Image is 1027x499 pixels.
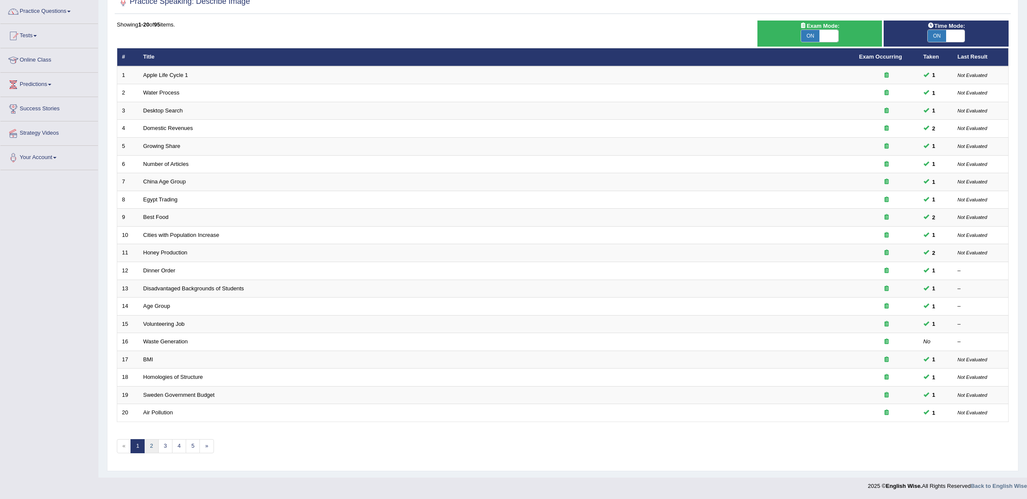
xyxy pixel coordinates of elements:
a: Homologies of Structure [143,374,203,380]
span: ON [801,30,819,42]
span: You can still take this question [929,177,939,186]
small: Not Evaluated [958,144,987,149]
strong: English Wise. [886,483,922,489]
div: Exam occurring question [859,71,914,80]
small: Not Evaluated [958,162,987,167]
span: You can still take this question [929,302,939,311]
a: Water Process [143,89,180,96]
span: You can still take this question [929,373,939,382]
span: You can still take this question [929,319,939,328]
span: You can still take this question [929,408,939,417]
small: Not Evaluated [958,233,987,238]
td: 6 [117,155,139,173]
b: 1-20 [138,21,149,28]
div: Exam occurring question [859,160,914,168]
a: Back to English Wise [971,483,1027,489]
div: Exam occurring question [859,267,914,275]
div: Exam occurring question [859,89,914,97]
span: You can still take this question [929,355,939,364]
td: 10 [117,226,139,244]
td: 9 [117,209,139,227]
span: You can still take this question [929,159,939,168]
div: – [958,302,1004,310]
td: 13 [117,280,139,298]
a: Growing Share [143,143,181,149]
div: – [958,285,1004,293]
div: Exam occurring question [859,231,914,239]
a: 1 [131,439,145,453]
small: Not Evaluated [958,197,987,202]
span: You can still take this question [929,195,939,204]
span: You can still take this question [929,89,939,97]
small: Not Evaluated [958,126,987,131]
div: Exam occurring question [859,409,914,417]
small: Not Evaluated [958,108,987,113]
div: Exam occurring question [859,320,914,328]
small: Not Evaluated [958,393,987,398]
small: Not Evaluated [958,215,987,220]
td: 5 [117,138,139,156]
span: ON [928,30,946,42]
td: 2 [117,84,139,102]
td: 20 [117,404,139,422]
span: You can still take this question [929,266,939,275]
a: Egypt Trading [143,196,178,203]
td: 4 [117,120,139,138]
td: 16 [117,333,139,351]
div: Exam occurring question [859,178,914,186]
a: Waste Generation [143,338,188,345]
span: You can still take this question [929,248,939,257]
small: Not Evaluated [958,179,987,184]
a: Age Group [143,303,170,309]
span: OFF [838,30,856,42]
a: Volunteering Job [143,321,185,327]
a: Strategy Videos [0,121,98,143]
td: 3 [117,102,139,120]
a: Cities with Population Increase [143,232,220,238]
span: You can still take this question [929,106,939,115]
div: Exam occurring question [859,391,914,399]
td: 14 [117,298,139,316]
a: Success Stories [0,97,98,118]
small: Not Evaluated [958,73,987,78]
a: Your Account [0,146,98,167]
span: OFF [965,30,983,42]
td: 18 [117,369,139,387]
a: 2 [144,439,158,453]
div: Exam occurring question [859,356,914,364]
td: 1 [117,66,139,84]
a: Domestic Revenues [143,125,193,131]
div: Exam occurring question [859,302,914,310]
span: « [117,439,131,453]
td: 15 [117,315,139,333]
a: Number of Articles [143,161,189,167]
a: BMI [143,356,153,363]
span: You can still take this question [929,230,939,239]
td: 17 [117,351,139,369]
em: No [923,338,931,345]
a: Apple Life Cycle 1 [143,72,188,78]
div: Exam occurring question [859,142,914,151]
small: Not Evaluated [958,410,987,415]
a: China Age Group [143,178,186,185]
a: Sweden Government Budget [143,392,215,398]
span: You can still take this question [929,71,939,80]
div: Exam occurring question [859,124,914,133]
td: 19 [117,386,139,404]
span: You can still take this question [929,390,939,399]
a: 5 [186,439,200,453]
th: Taken [919,48,953,66]
div: Exam occurring question [859,213,914,221]
b: 95 [154,21,160,28]
a: Honey Production [143,249,187,256]
th: # [117,48,139,66]
span: You can still take this question [929,213,939,222]
div: 2025 © All Rights Reserved [868,478,1027,490]
a: Desktop Search [143,107,183,114]
a: Dinner Order [143,267,175,274]
div: Showing of items. [117,21,1009,29]
th: Last Result [953,48,1009,66]
small: Not Evaluated [958,90,987,95]
td: 8 [117,191,139,209]
span: You can still take this question [929,142,939,151]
